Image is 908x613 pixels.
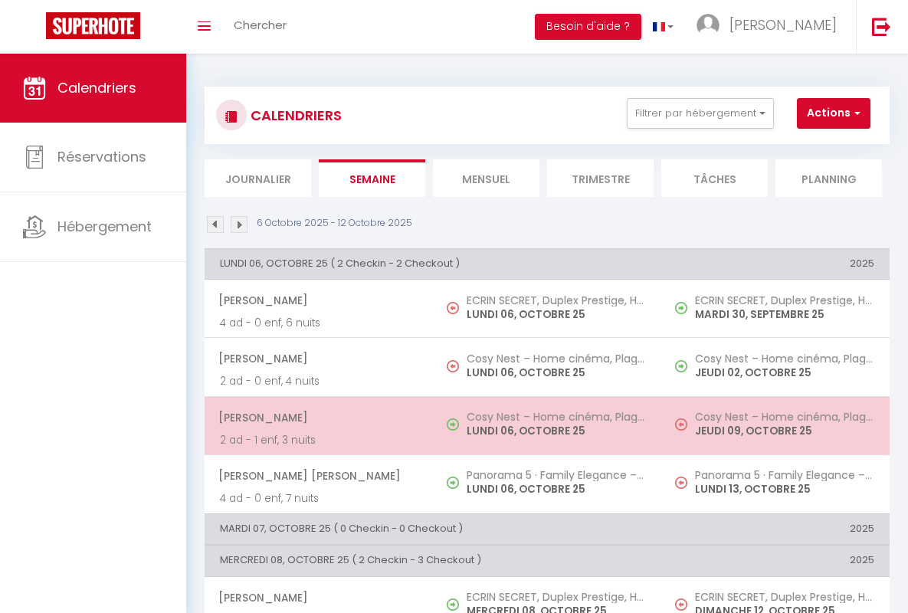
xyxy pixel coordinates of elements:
[627,98,774,129] button: Filtrer par hébergement
[797,98,870,129] button: Actions
[218,461,418,490] span: [PERSON_NAME] [PERSON_NAME]
[218,286,418,315] span: [PERSON_NAME]
[205,248,661,279] th: LUNDI 06, OCTOBRE 25 ( 2 Checkin - 2 Checkout )
[661,248,890,279] th: 2025
[695,294,874,306] h5: ECRIN SECRET, Duplex Prestige, Hypercentre, Parking
[729,15,837,34] span: [PERSON_NAME]
[57,217,152,236] span: Hébergement
[695,352,874,365] h5: Cosy Nest – Home cinéma, Plage, [GEOGRAPHIC_DATA], [GEOGRAPHIC_DATA]
[467,481,646,497] p: LUNDI 06, OCTOBRE 25
[695,423,874,439] p: JEUDI 09, OCTOBRE 25
[218,403,418,432] span: [PERSON_NAME]
[234,17,287,33] span: Chercher
[447,360,459,372] img: NO IMAGE
[467,294,646,306] h5: ECRIN SECRET, Duplex Prestige, Hypercentre, Parking
[205,513,661,544] th: MARDI 07, OCTOBRE 25 ( 0 Checkin - 0 Checkout )
[675,360,687,372] img: NO IMAGE
[205,159,311,197] li: Journalier
[535,14,641,40] button: Besoin d'aide ?
[220,315,418,331] p: 4 ad - 0 enf, 6 nuits
[467,469,646,481] h5: Panorama 5 · Family Elegance – Luxury, Pool, Comfort, AC, WIFI
[872,17,891,36] img: logout
[661,513,890,544] th: 2025
[220,373,418,389] p: 2 ad - 0 enf, 4 nuits
[57,78,136,97] span: Calendriers
[218,583,418,612] span: [PERSON_NAME]
[467,423,646,439] p: LUNDI 06, OCTOBRE 25
[447,302,459,314] img: NO IMAGE
[675,302,687,314] img: NO IMAGE
[319,159,425,197] li: Semaine
[547,159,654,197] li: Trimestre
[695,481,874,497] p: LUNDI 13, OCTOBRE 25
[467,365,646,381] p: LUNDI 06, OCTOBRE 25
[695,411,874,423] h5: Cosy Nest – Home cinéma, Plage, [GEOGRAPHIC_DATA], [GEOGRAPHIC_DATA]
[675,598,687,611] img: NO IMAGE
[247,98,342,133] h3: CALENDRIERS
[661,546,890,576] th: 2025
[46,12,140,39] img: Super Booking
[218,344,418,373] span: [PERSON_NAME]
[220,432,418,448] p: 2 ad - 1 enf, 3 nuits
[467,352,646,365] h5: Cosy Nest – Home cinéma, Plage, [GEOGRAPHIC_DATA], [GEOGRAPHIC_DATA]
[695,365,874,381] p: JEUDI 02, OCTOBRE 25
[695,306,874,323] p: MARDI 30, SEPTEMBRE 25
[257,216,412,231] p: 6 Octobre 2025 - 12 Octobre 2025
[433,159,539,197] li: Mensuel
[205,546,661,576] th: MERCREDI 08, OCTOBRE 25 ( 2 Checkin - 3 Checkout )
[675,418,687,431] img: NO IMAGE
[695,469,874,481] h5: Panorama 5 · Family Elegance – Luxury, Pool, Comfort, AC, WIFI
[697,14,720,37] img: ...
[695,591,874,603] h5: ECRIN SECRET, Duplex Prestige, Hypercentre, Parking
[467,306,646,323] p: LUNDI 06, OCTOBRE 25
[220,490,418,506] p: 4 ad - 0 enf, 7 nuits
[467,411,646,423] h5: Cosy Nest – Home cinéma, Plage, [GEOGRAPHIC_DATA], [GEOGRAPHIC_DATA]
[467,591,646,603] h5: ECRIN SECRET, Duplex Prestige, Hypercentre, Parking
[661,159,768,197] li: Tâches
[675,477,687,489] img: NO IMAGE
[57,147,146,166] span: Réservations
[775,159,882,197] li: Planning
